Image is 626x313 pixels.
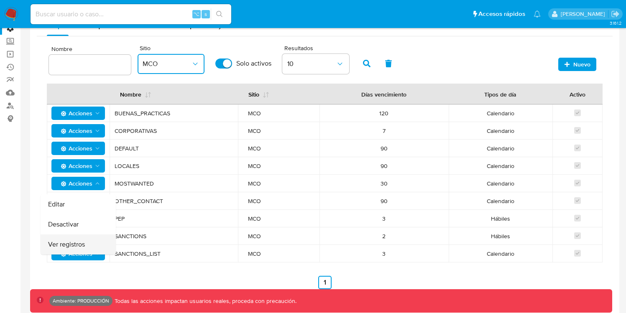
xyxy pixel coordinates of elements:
input: Buscar usuario o caso... [31,9,231,20]
span: 3.161.2 [610,20,622,26]
span: ⌥ [193,10,199,18]
span: Accesos rápidos [478,10,525,18]
p: Ambiente: PRODUCCIÓN [53,299,109,303]
a: Salir [611,10,620,18]
span: s [204,10,207,18]
button: search-icon [211,8,228,20]
a: Notificaciones [534,10,541,18]
p: david.campana@mercadolibre.com [561,10,608,18]
p: Todas las acciones impactan usuarios reales, proceda con precaución. [112,297,296,305]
